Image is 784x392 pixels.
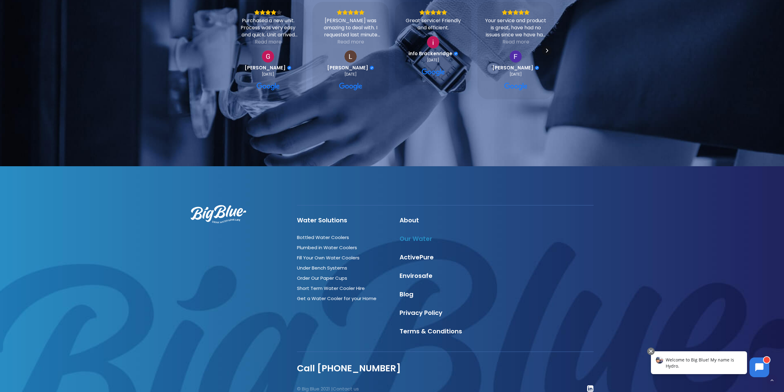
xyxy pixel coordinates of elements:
a: Blog [400,290,413,299]
div: Rating: 4.0 out of 5 [238,10,299,15]
div: Rating: 5.0 out of 5 [485,10,546,15]
div: Purchased a new unit. Process was very easy and quick. Unit arrived very quickly. Only problem wa... [238,17,299,38]
a: View on Google [257,82,280,92]
a: View on Google [510,50,522,63]
div: Verified Customer [535,66,539,70]
span: [PERSON_NAME] [327,65,368,71]
img: Lily Stevenson [344,50,357,63]
a: View on Google [262,50,274,63]
a: Envirosafe [400,271,433,280]
h4: Water Solutions [297,217,388,224]
div: Rating: 5.0 out of 5 [320,10,381,15]
div: Read more [337,38,364,45]
a: View on Google [504,82,528,92]
a: Under Bench Systems [297,265,347,271]
div: Your service and product is great, have had no issues since we have had your water cooler. [485,17,546,38]
a: Review by Lily Stevenson [327,65,374,71]
a: ActivePure [400,253,434,262]
div: Previous [232,46,242,56]
div: Read more [502,38,529,45]
a: Bottled Water Coolers [297,234,349,241]
div: [DATE] [510,72,522,77]
img: Faye Berry [510,50,522,63]
span: info Brackenridge [408,51,452,56]
a: Call [PHONE_NUMBER] [297,362,401,374]
a: View on Google [427,36,439,48]
span: [PERSON_NAME] [492,65,533,71]
a: Order Our Paper Cups [297,275,347,281]
div: Great service! Friendly and efficient. [403,17,464,31]
iframe: Chatbot [743,351,775,383]
div: Verified Customer [287,66,291,70]
a: Review by Gillian Le Prou [245,65,291,71]
a: Privacy Policy [400,308,442,317]
a: Our Water [400,234,432,243]
a: Fill Your Own Water Coolers [297,254,360,261]
a: Review by info Brackenridge [408,51,458,56]
div: Next [542,46,552,56]
a: Contact us [333,386,359,392]
a: Short Term Water Cooler Hire [297,285,365,291]
span: [PERSON_NAME] [245,65,286,71]
div: [DATE] [262,72,274,77]
a: View on Google [344,50,357,63]
iframe: Chatbot [644,346,775,383]
img: Gillian Le Prou [262,50,274,63]
a: Get a Water Cooler for your Home [297,295,376,302]
div: [DATE] [344,72,357,77]
a: Terms & Conditions [400,327,462,336]
a: About [400,216,419,225]
a: View on Google [339,82,363,92]
div: [PERSON_NAME] was amazing to deal with. I requested last minute for a short term hire (2 days) an... [320,17,381,38]
a: View on Google [422,68,445,77]
a: Review by Faye Berry [492,65,539,71]
div: Verified Customer [370,66,374,70]
div: Rating: 5.0 out of 5 [403,10,464,15]
div: [DATE] [427,58,439,63]
img: info Brackenridge [427,36,439,48]
div: Verified Customer [454,52,458,56]
div: Read more [255,38,282,45]
a: Plumbed in Water Coolers [297,244,357,251]
div: Carousel [230,2,554,99]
